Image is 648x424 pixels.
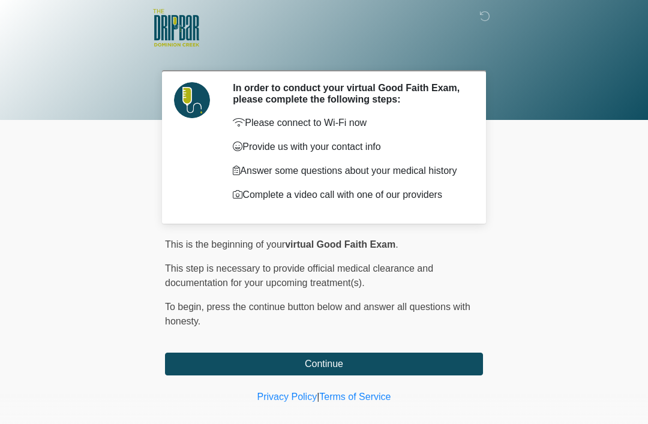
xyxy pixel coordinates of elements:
span: press the continue button below and answer all questions with honesty. [165,302,470,326]
strong: virtual Good Faith Exam [285,239,395,249]
h2: In order to conduct your virtual Good Faith Exam, please complete the following steps: [233,82,465,105]
span: To begin, [165,302,206,312]
img: The DRIPBaR - San Antonio Dominion Creek Logo [153,9,199,49]
span: . [395,239,398,249]
a: Terms of Service [319,392,391,402]
p: Please connect to Wi-Fi now [233,116,465,130]
img: Agent Avatar [174,82,210,118]
p: Provide us with your contact info [233,140,465,154]
p: Answer some questions about your medical history [233,164,465,178]
span: This step is necessary to provide official medical clearance and documentation for your upcoming ... [165,263,433,288]
a: | [317,392,319,402]
button: Continue [165,353,483,375]
a: Privacy Policy [257,392,317,402]
p: Complete a video call with one of our providers [233,188,465,202]
span: This is the beginning of your [165,239,285,249]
